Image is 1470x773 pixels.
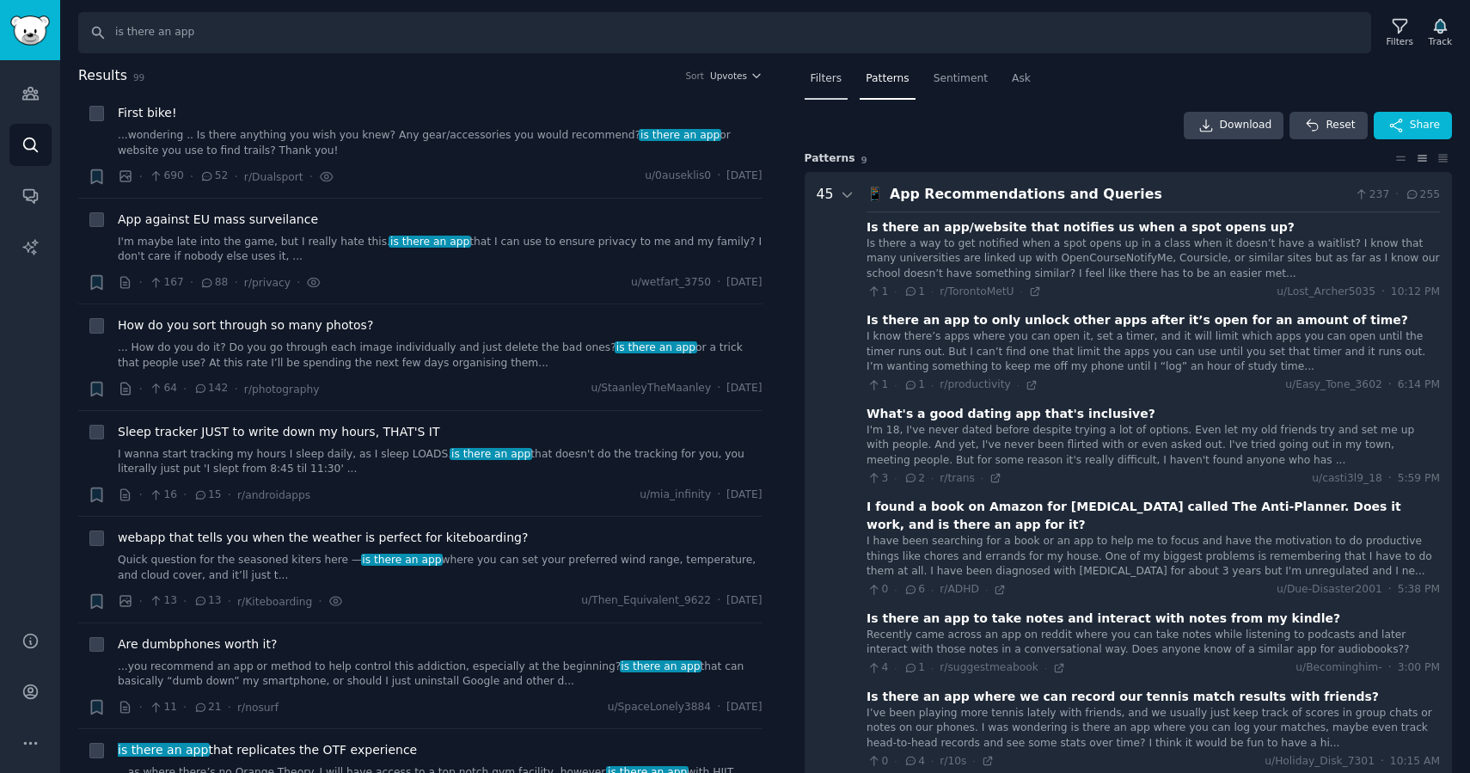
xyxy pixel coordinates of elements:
div: Track [1429,35,1452,47]
span: is there an app [615,341,697,353]
span: 21 [193,700,222,715]
span: 4 [903,754,925,770]
a: First bike! [118,104,177,122]
span: u/mia_infinity [640,488,711,503]
span: 13 [149,593,177,609]
span: · [717,488,720,503]
span: · [139,592,143,610]
span: · [894,584,897,596]
span: · [894,662,897,674]
span: Patterns [866,71,909,87]
span: · [894,285,897,298]
a: Are dumbphones worth it? [118,635,277,653]
span: · [931,584,934,596]
span: · [297,273,300,291]
span: · [931,379,934,391]
span: 0 [867,754,888,770]
span: 1 [903,660,925,676]
span: · [981,472,983,484]
span: [DATE] [726,169,762,184]
span: r/photography [244,383,320,396]
span: · [931,755,934,767]
div: I have been searching for a book or an app to help me to focus and have the motivation to do prod... [867,534,1440,580]
span: 64 [149,381,177,396]
span: [DATE] [726,381,762,396]
div: Is there an app/website that notifies us when a spot opens up? [867,218,1295,236]
div: I'm 18, I've never dated before despite trying a lot of options. Even let my old friends try and ... [867,423,1440,469]
span: 5:59 PM [1398,471,1440,487]
span: · [234,168,237,186]
div: Is there an app to take notes and interact with notes from my kindle? [867,610,1340,628]
span: r/Kiteboarding [237,596,312,608]
span: Download [1220,118,1272,133]
span: u/Due-Disaster2001 [1277,582,1382,598]
span: 3:00 PM [1398,660,1440,676]
span: u/SpaceLonely3884 [608,700,711,715]
div: Sort [685,70,704,82]
span: 1 [903,377,925,393]
span: u/0auseklis0 [645,169,711,184]
span: · [1381,754,1384,770]
span: · [931,662,934,674]
span: · [228,698,231,716]
a: ...you recommend an app or method to help control this addiction, especially at the beginning?is ... [118,660,763,690]
span: 4 [867,660,888,676]
span: · [139,486,143,504]
div: I know there’s apps where you can open it, set a timer, and it will limit which apps you can open... [867,329,1440,375]
span: · [1388,471,1392,487]
button: Reset [1289,112,1367,139]
span: · [234,273,237,291]
span: 142 [193,381,229,396]
span: 690 [149,169,184,184]
span: Sentiment [934,71,988,87]
div: What's a good dating app that's inclusive? [867,405,1155,423]
span: · [985,584,988,596]
span: that replicates the OTF experience [118,741,417,759]
span: Pattern s [805,151,855,167]
span: · [1388,582,1392,598]
span: r/10s [940,755,966,767]
span: [DATE] [726,275,762,291]
a: ... How do you do it? Do you go through each image individually and just delete the bad ones?is t... [118,340,763,371]
span: r/androidapps [237,489,310,501]
span: 1 [903,285,925,300]
span: 16 [149,488,177,503]
span: r/productivity [940,378,1010,390]
a: is there an appthat replicates the OTF experience [118,741,417,759]
span: · [972,755,975,767]
span: u/Becominghim- [1295,660,1381,676]
span: r/TorontoMetU [940,285,1014,298]
span: 167 [149,275,184,291]
span: [DATE] [726,488,762,503]
a: Download [1184,112,1284,139]
span: · [183,380,187,398]
a: How do you sort through so many photos? [118,316,373,334]
span: 52 [199,169,228,184]
div: Is there an app where we can record our tennis match results with friends? [867,688,1379,706]
a: webapp that tells you when the weather is perfect for kiteboarding? [118,529,528,547]
span: Results [78,65,127,87]
span: · [1044,662,1047,674]
div: I’ve been playing more tennis lately with friends, and we usually just keep track of scores in gr... [867,706,1440,752]
span: · [139,380,143,398]
div: Is there a way to get notified when a spot opens up in a class when it doesn’t have a waitlist? I... [867,236,1440,282]
a: App against EU mass surveilance [118,211,318,229]
span: is there an app [389,236,471,248]
span: · [717,700,720,715]
span: Sleep tracker JUST to write down my hours, THAT'S IT [118,423,440,441]
span: · [894,472,897,484]
span: 15 [193,488,222,503]
span: Reset [1326,118,1355,133]
span: 5:38 PM [1398,582,1440,598]
span: is there an app [450,448,532,460]
span: is there an app [116,743,210,757]
span: 1 [867,285,888,300]
span: u/Holiday_Disk_7301 [1265,754,1375,770]
span: 0 [867,582,888,598]
span: 237 [1354,187,1389,203]
span: u/Then_Equivalent_9622 [581,593,711,609]
img: GummySearch logo [10,15,50,46]
div: Filters [1387,35,1413,47]
span: r/nosurf [237,702,279,714]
